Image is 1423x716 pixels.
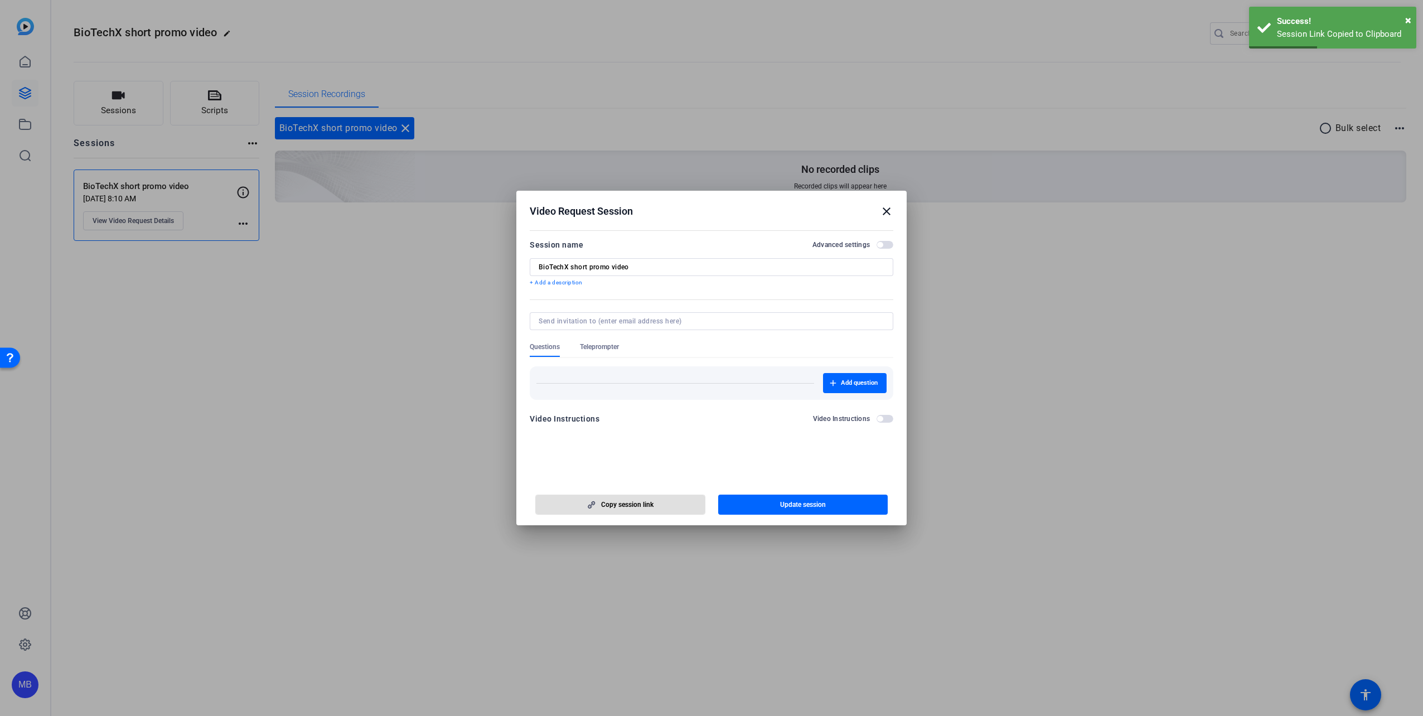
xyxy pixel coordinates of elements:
input: Enter Session Name [539,263,884,272]
h2: Advanced settings [812,240,870,249]
button: Copy session link [535,495,705,515]
button: Close [1405,12,1411,28]
div: Session Link Copied to Clipboard [1277,28,1408,41]
span: Copy session link [601,500,654,509]
p: + Add a description [530,278,893,287]
input: Send invitation to (enter email address here) [539,317,880,326]
button: Add question [823,373,887,393]
span: × [1405,13,1411,27]
span: Teleprompter [580,342,619,351]
span: Add question [841,379,878,388]
h2: Video Instructions [813,414,870,423]
div: Success! [1277,15,1408,28]
span: Questions [530,342,560,351]
div: Video Request Session [530,205,893,218]
button: Update session [718,495,888,515]
div: Session name [530,238,583,251]
span: Update session [780,500,826,509]
div: Video Instructions [530,412,599,425]
mat-icon: close [880,205,893,218]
